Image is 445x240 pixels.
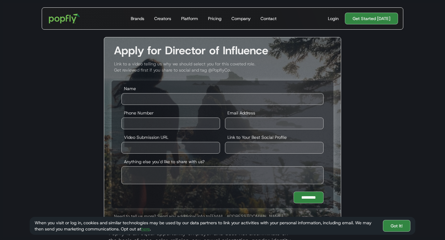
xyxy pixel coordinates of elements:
div: Login [328,15,339,22]
label: Anything else you'd like to share with us? [121,159,324,165]
a: Creators [152,8,174,29]
label: Video Submission URL [121,134,220,140]
a: Get Started [DATE] [345,13,398,24]
label: Name [121,85,324,92]
a: Pricing [206,8,224,29]
a: home [44,9,84,28]
a: Brands [128,8,147,29]
div: Company [231,15,251,22]
a: Got It! [383,220,410,232]
a: Company [229,8,253,29]
div: Need to tell us more? Send any additional info to [104,213,341,219]
a: Platform [179,8,201,29]
a: here [141,226,150,232]
div: Brands [131,15,144,22]
div: Link to a video telling us why we should select you for this coveted role. Get reviewed first if ... [104,61,341,73]
a: [EMAIL_ADDRESS][DOMAIN_NAME] [210,213,283,219]
div: When you visit or log in, cookies and similar technologies may be used by our data partners to li... [35,220,378,232]
div: Platform [181,15,198,22]
div: Creators [154,15,171,22]
label: Phone Number [121,110,220,116]
a: Login [325,15,341,22]
div: Pricing [208,15,222,22]
form: Director of Influence Application [112,81,333,208]
label: Email Address [225,110,324,116]
strong: Apply for Director of Influence [114,43,268,58]
label: Link to Your Best Social Profile [225,134,324,140]
div: Contact [261,15,277,22]
a: Contact [258,8,279,29]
